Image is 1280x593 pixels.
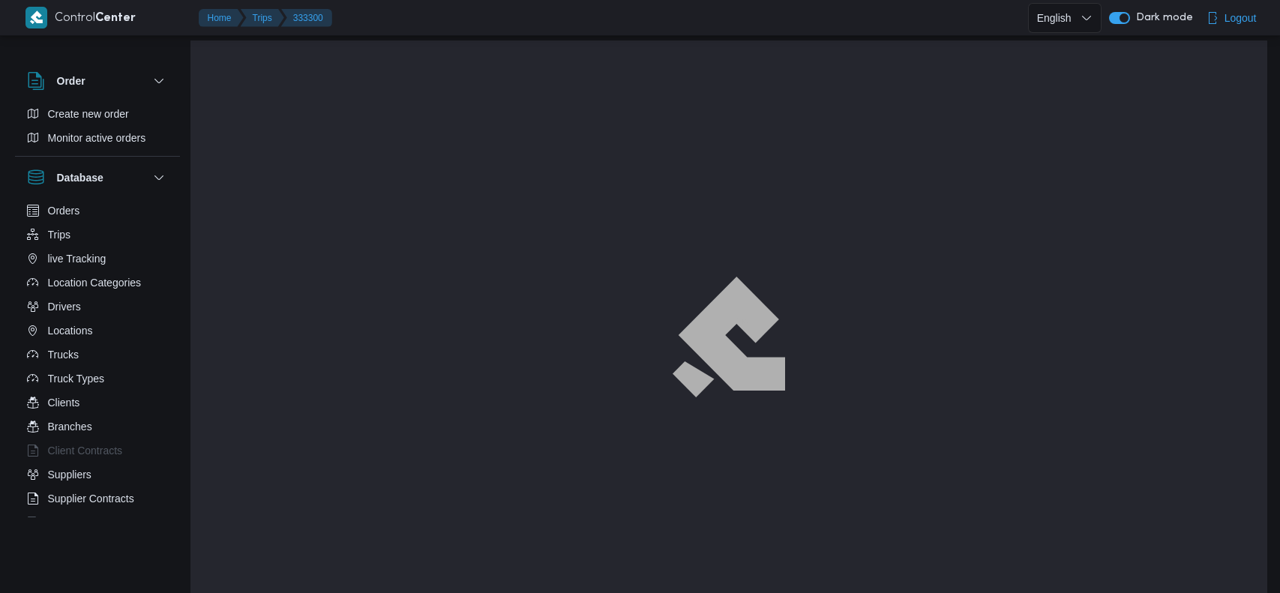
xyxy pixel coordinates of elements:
[21,487,174,511] button: Supplier Contracts
[57,169,103,187] h3: Database
[21,102,174,126] button: Create new order
[95,13,136,24] b: Center
[1225,9,1257,27] span: Logout
[21,319,174,343] button: Locations
[21,199,174,223] button: Orders
[48,274,142,292] span: Location Categories
[48,490,134,508] span: Supplier Contracts
[48,250,106,268] span: live Tracking
[27,169,168,187] button: Database
[1201,3,1263,33] button: Logout
[21,295,174,319] button: Drivers
[21,415,174,439] button: Branches
[281,9,332,27] button: 333300
[21,343,174,367] button: Trucks
[48,105,129,123] span: Create new order
[199,9,244,27] button: Home
[48,202,80,220] span: Orders
[57,72,85,90] h3: Order
[48,442,123,460] span: Client Contracts
[48,466,91,484] span: Suppliers
[1130,12,1193,24] span: Dark mode
[48,346,79,364] span: Trucks
[21,367,174,391] button: Truck Types
[21,511,174,535] button: Devices
[27,72,168,90] button: Order
[21,271,174,295] button: Location Categories
[25,7,47,28] img: X8yXhbKr1z7QwAAAABJRU5ErkJggg==
[21,126,174,150] button: Monitor active orders
[48,514,85,532] span: Devices
[21,223,174,247] button: Trips
[48,418,92,436] span: Branches
[21,247,174,271] button: live Tracking
[48,298,81,316] span: Drivers
[15,199,180,523] div: Database
[15,102,180,156] div: Order
[21,439,174,463] button: Client Contracts
[21,463,174,487] button: Suppliers
[48,370,104,388] span: Truck Types
[241,9,284,27] button: Trips
[48,226,71,244] span: Trips
[48,394,80,412] span: Clients
[48,322,93,340] span: Locations
[21,391,174,415] button: Clients
[48,129,146,147] span: Monitor active orders
[673,277,785,397] img: ILLA Logo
